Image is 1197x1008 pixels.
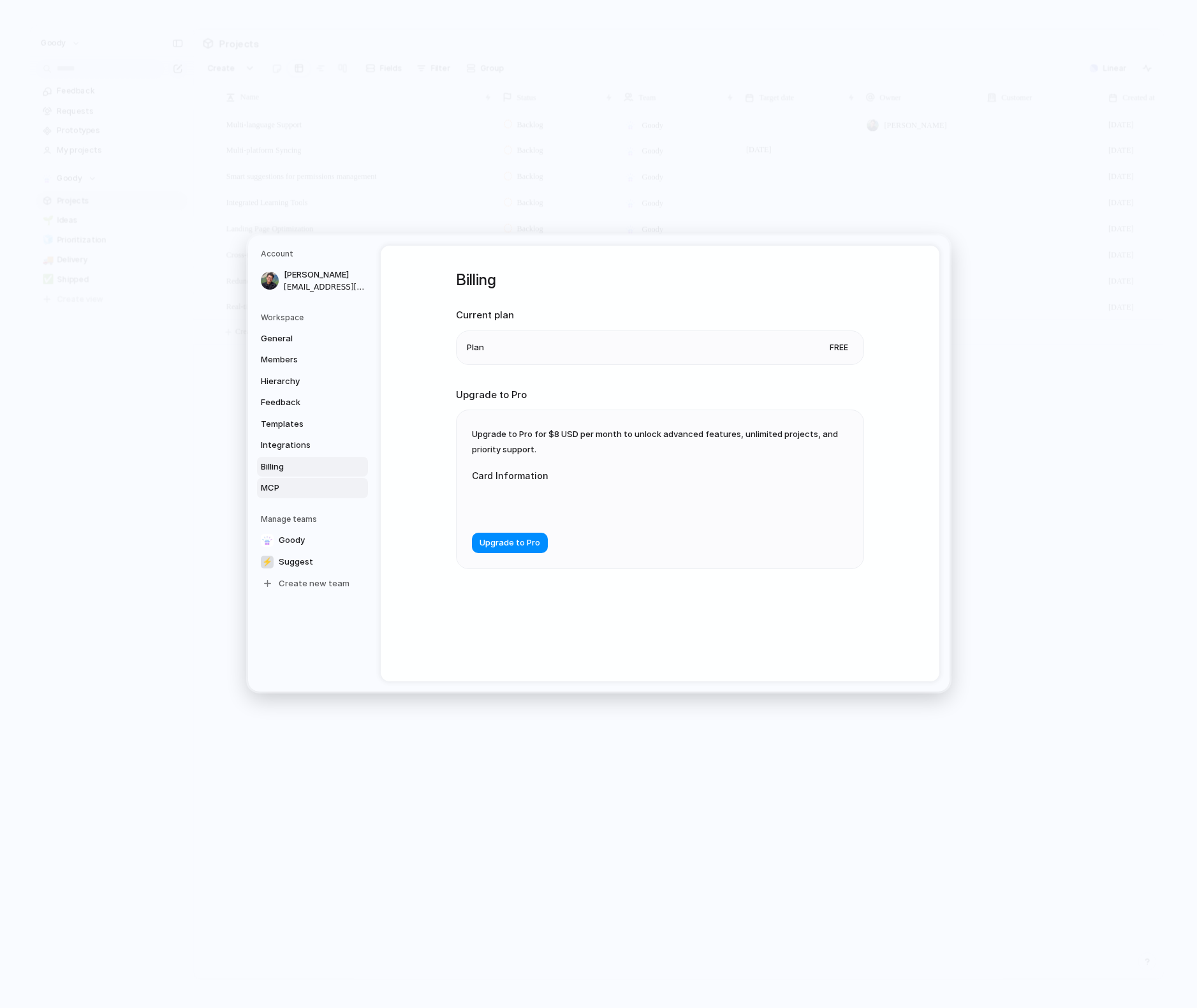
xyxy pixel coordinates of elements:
[257,530,368,551] a: Goody
[257,265,368,297] a: [PERSON_NAME][EMAIL_ADDRESS][DOMAIN_NAME]
[257,371,368,392] a: Hierarchy
[284,269,365,281] span: [PERSON_NAME]
[257,552,368,572] a: ⚡Suggest
[480,537,540,550] span: Upgrade to Pro
[261,514,368,525] h5: Manage teams
[261,312,368,323] h5: Workspace
[279,556,313,568] span: Suggest
[257,457,368,477] a: Billing
[257,574,368,594] a: Create new team
[257,350,368,370] a: Members
[261,461,342,473] span: Billing
[261,439,342,452] span: Integrations
[261,248,368,260] h5: Account
[456,269,864,292] h1: Billing
[261,332,342,345] span: General
[257,329,368,349] a: General
[467,341,484,354] span: Plan
[257,435,368,456] a: Integrations
[472,429,838,454] span: Upgrade to Pro for $8 USD per month to unlock advanced features, unlimited projects, and priority...
[279,534,305,547] span: Goody
[482,498,717,510] iframe: Secure card payment input frame
[261,375,342,388] span: Hierarchy
[261,353,342,366] span: Members
[261,556,274,568] div: ⚡
[456,308,864,323] h2: Current plan
[284,281,365,293] span: [EMAIL_ADDRESS][DOMAIN_NAME]
[261,418,342,431] span: Templates
[257,478,368,498] a: MCP
[257,414,368,434] a: Templates
[261,396,342,409] span: Feedback
[472,469,727,482] label: Card Information
[261,482,342,494] span: MCP
[825,339,853,356] span: Free
[257,392,368,413] a: Feedback
[472,533,548,553] button: Upgrade to Pro
[456,388,864,403] h2: Upgrade to Pro
[279,577,349,590] span: Create new team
